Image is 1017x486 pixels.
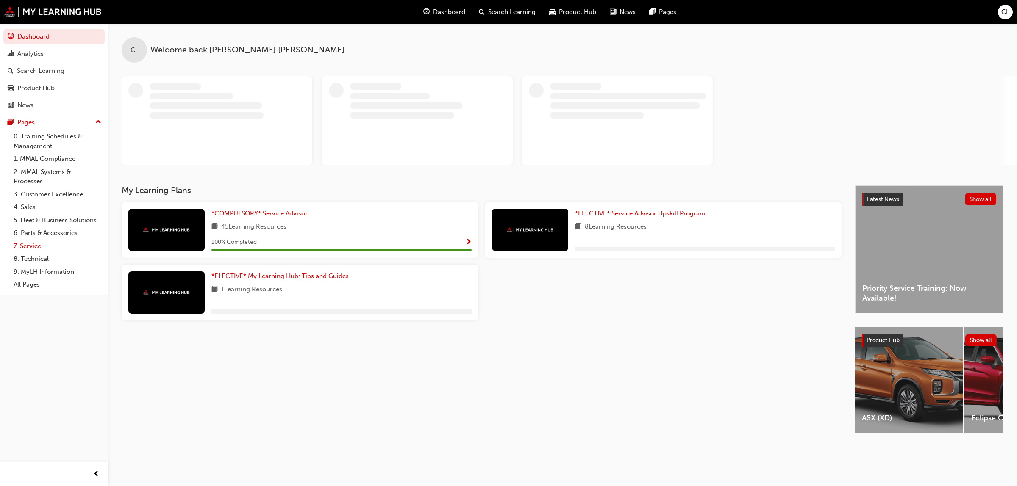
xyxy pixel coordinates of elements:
span: news-icon [610,7,616,17]
span: *ELECTIVE* My Learning Hub: Tips and Guides [211,272,349,280]
a: ASX (XD) [855,327,963,433]
div: Search Learning [17,66,64,76]
a: *ELECTIVE* My Learning Hub: Tips and Guides [211,271,352,281]
div: Product Hub [17,83,55,93]
button: CL [998,5,1013,19]
span: CL [131,45,139,55]
span: Dashboard [433,7,465,17]
span: prev-icon [93,469,100,480]
a: search-iconSearch Learning [472,3,542,21]
span: up-icon [95,117,101,128]
a: Latest NewsShow all [862,193,996,206]
span: CL [1001,7,1009,17]
a: 7. Service [10,240,105,253]
span: *COMPULSORY* Service Advisor [211,210,308,217]
a: Latest NewsShow allPriority Service Training: Now Available! [855,185,1003,313]
a: 3. Customer Excellence [10,188,105,201]
span: 8 Learning Resources [585,222,647,232]
a: News [3,97,105,113]
span: guage-icon [423,7,430,17]
a: 6. Parts & Accessories [10,226,105,240]
div: News [17,100,33,110]
button: Pages [3,115,105,130]
a: 2. MMAL Systems & Processes [10,166,105,188]
a: 8. Technical [10,252,105,265]
a: Product HubShow all [862,334,997,347]
a: news-iconNews [603,3,642,21]
span: pages-icon [8,119,14,127]
span: news-icon [8,102,14,109]
span: pages-icon [649,7,656,17]
a: 0. Training Schedules & Management [10,130,105,152]
a: guage-iconDashboard [417,3,472,21]
span: Product Hub [867,337,900,344]
img: mmal [4,6,102,17]
a: 9. MyLH Information [10,265,105,279]
span: book-icon [575,222,581,232]
span: News [620,7,636,17]
a: Search Learning [3,63,105,79]
span: search-icon [479,7,485,17]
a: car-iconProduct Hub [542,3,603,21]
span: Search Learning [488,7,536,17]
span: car-icon [8,85,14,92]
a: pages-iconPages [642,3,683,21]
span: Welcome back , [PERSON_NAME] [PERSON_NAME] [150,45,345,55]
div: Analytics [17,49,44,59]
span: Show Progress [465,239,472,246]
span: Priority Service Training: Now Available! [862,284,996,303]
span: book-icon [211,284,218,295]
span: Pages [659,7,676,17]
span: *ELECTIVE* Service Advisor Upskill Program [575,210,706,217]
span: 1 Learning Resources [221,284,282,295]
a: Analytics [3,46,105,62]
span: chart-icon [8,50,14,58]
span: 100 % Completed [211,237,257,247]
img: mmal [143,290,190,295]
a: *COMPULSORY* Service Advisor [211,209,311,218]
a: Product Hub [3,80,105,96]
img: mmal [143,227,190,233]
span: Latest News [867,196,899,203]
div: Pages [17,118,35,127]
span: search-icon [8,67,14,75]
a: *ELECTIVE* Service Advisor Upskill Program [575,209,709,218]
span: Product Hub [559,7,596,17]
a: All Pages [10,278,105,291]
button: Show all [965,334,997,346]
span: guage-icon [8,33,14,41]
button: Show all [965,193,997,205]
span: ASX (XD) [862,413,956,423]
a: 5. Fleet & Business Solutions [10,214,105,227]
span: car-icon [549,7,556,17]
h3: My Learning Plans [122,185,842,195]
span: book-icon [211,222,218,232]
button: Show Progress [465,237,472,248]
button: DashboardAnalyticsSearch LearningProduct HubNews [3,27,105,115]
a: 1. MMAL Compliance [10,152,105,166]
img: mmal [507,227,553,233]
span: 45 Learning Resources [221,222,286,232]
a: Dashboard [3,29,105,44]
a: 4. Sales [10,201,105,214]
